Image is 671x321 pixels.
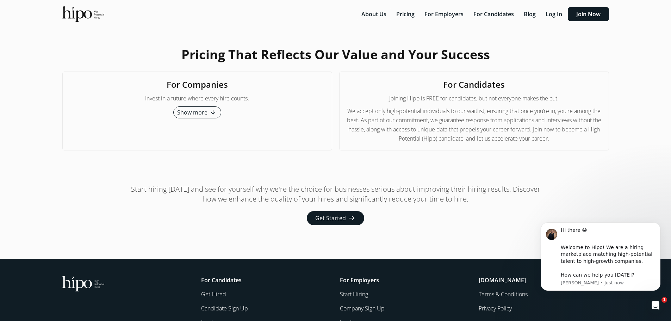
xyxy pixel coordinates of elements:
[307,211,364,225] button: Get Started arrow_right_alt
[62,6,104,22] img: official-logo
[479,276,609,284] h5: [DOMAIN_NAME]
[201,304,331,313] a: Candidate Sign Up
[469,7,518,21] button: For Candidates
[520,10,541,18] a: Blog
[201,276,331,284] h5: For Candidates
[347,214,356,222] span: arrow_right_alt
[647,297,664,314] iframe: Intercom live chat
[568,7,609,21] button: Join Now
[167,79,228,90] h2: For Companies
[661,297,667,303] span: 1
[389,94,559,103] p: Joining Hipo is FREE for candidates, but not everyone makes the cut.
[340,304,470,313] a: Company Sign Up
[347,106,602,143] span: We accept only high-potential individuals to our waitlist, ensuring that once you’re in, you're a...
[315,214,346,222] span: Get Started
[173,106,221,118] button: Show more arrow_downward_alt
[357,7,391,21] button: About Us
[420,10,469,18] a: For Employers
[541,10,568,18] a: Log In
[62,276,104,291] img: official-logo
[392,7,419,21] button: Pricing
[420,7,468,21] button: For Employers
[520,7,540,21] button: Blog
[177,108,207,117] span: Show more
[469,10,520,18] a: For Candidates
[357,10,392,18] a: About Us
[392,10,420,18] a: Pricing
[479,304,609,313] a: Privacy Policy
[340,290,470,298] a: Start Hiring
[201,290,331,298] a: Get Hired
[479,290,609,298] a: Terms & Conditions
[443,79,505,90] h2: For Candidates
[124,184,547,204] p: Start hiring [DATE] and see for yourself why we're the choice for businesses serious about improv...
[145,94,249,103] p: Invest in a future where every hire counts.
[340,276,470,284] h5: For Employers
[568,10,609,18] a: Join Now
[181,48,490,62] h1: Pricing That Reflects Our Value and Your Success
[209,108,217,117] span: arrow_downward_alt
[541,7,566,21] button: Log In
[530,212,671,302] iframe: Intercom notifications message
